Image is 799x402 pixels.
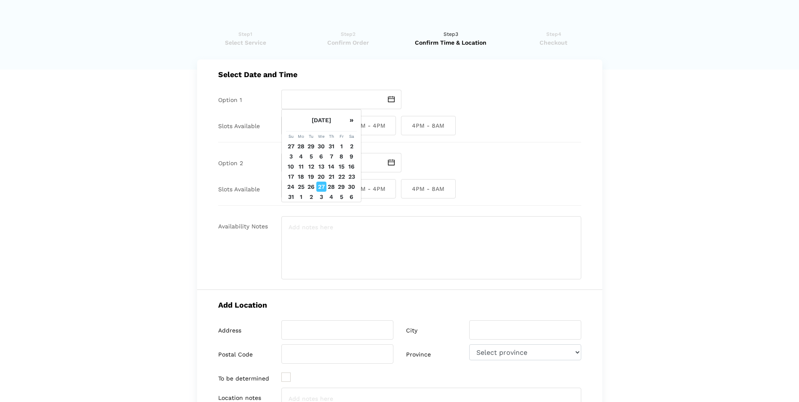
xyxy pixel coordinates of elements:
[306,192,316,202] td: 2
[347,151,357,161] td: 9
[347,192,357,202] td: 6
[326,182,337,192] td: 28
[197,38,294,47] span: Select Service
[286,161,296,172] td: 10
[296,110,347,131] th: [DATE]
[401,116,456,135] span: 4PM - 8AM
[401,179,456,198] span: 4PM - 8AM
[402,30,500,47] a: Step3
[296,182,306,192] td: 25
[218,351,253,358] label: Postal Code
[505,30,602,47] a: Step4
[286,131,296,141] th: Su
[347,172,357,182] td: 23
[218,223,268,230] label: Availability Notes
[406,351,431,358] label: Province
[326,161,337,172] td: 14
[505,38,602,47] span: Checkout
[218,70,581,79] h5: Select Date and Time
[306,141,316,151] td: 29
[337,161,347,172] td: 15
[218,375,269,382] label: To be determined
[337,172,347,182] td: 22
[337,141,347,151] td: 1
[299,38,397,47] span: Confirm Order
[299,30,397,47] a: Step2
[286,182,296,192] td: 24
[316,151,326,161] td: 6
[296,131,306,141] th: Mo
[286,172,296,182] td: 17
[326,141,337,151] td: 31
[296,172,306,182] td: 18
[218,394,261,402] label: Location notes
[306,172,316,182] td: 19
[218,160,243,167] label: Option 2
[337,131,347,141] th: Fr
[341,179,396,198] span: 12PM - 4PM
[316,182,326,192] td: 27
[306,161,316,172] td: 12
[197,30,294,47] a: Step1
[347,182,357,192] td: 30
[218,123,260,130] label: Slots Available
[347,141,357,151] td: 2
[296,151,306,161] td: 4
[218,96,242,104] label: Option 1
[306,131,316,141] th: Tu
[316,192,326,202] td: 3
[306,151,316,161] td: 5
[347,131,357,141] th: Sa
[337,151,347,161] td: 8
[406,327,417,334] label: City
[316,131,326,141] th: We
[286,151,296,161] td: 3
[337,192,347,202] td: 5
[296,141,306,151] td: 28
[347,161,357,172] td: 16
[218,300,581,309] h5: Add Location
[286,192,296,202] td: 31
[326,131,337,141] th: Th
[341,116,396,135] span: 12PM - 4PM
[337,182,347,192] td: 29
[316,141,326,151] td: 30
[316,172,326,182] td: 20
[296,161,306,172] td: 11
[326,151,337,161] td: 7
[218,327,241,334] label: Address
[306,182,316,192] td: 26
[218,186,260,193] label: Slots Available
[326,192,337,202] td: 4
[316,161,326,172] td: 13
[326,172,337,182] td: 21
[296,192,306,202] td: 1
[347,110,357,131] th: »
[402,38,500,47] span: Confirm Time & Location
[286,141,296,151] td: 27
